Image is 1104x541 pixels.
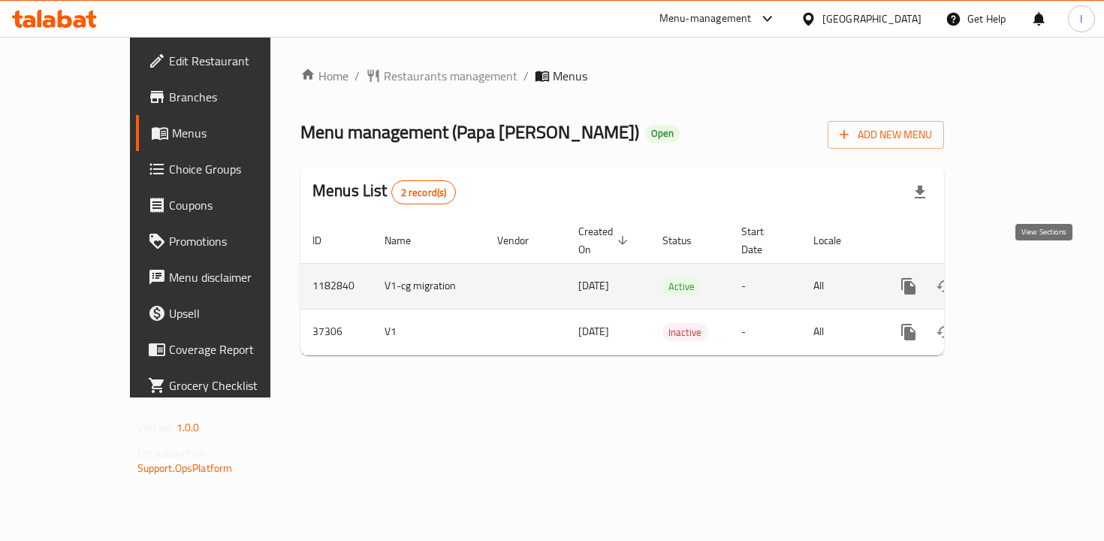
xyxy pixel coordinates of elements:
a: Upsell [136,295,314,331]
span: Version: [137,418,174,437]
span: Menus [553,67,587,85]
div: Open [645,125,680,143]
td: - [729,263,801,309]
a: Coupons [136,187,314,223]
div: Menu-management [659,10,752,28]
span: Menus [172,124,302,142]
span: Coverage Report [169,340,302,358]
span: Restaurants management [384,67,517,85]
td: All [801,309,879,355]
td: 1182840 [300,263,373,309]
a: Choice Groups [136,151,314,187]
a: Branches [136,79,314,115]
div: Export file [902,174,938,210]
span: I [1080,11,1082,27]
div: Inactive [662,323,707,341]
a: Grocery Checklist [136,367,314,403]
a: Edit Restaurant [136,43,314,79]
a: Menus [136,115,314,151]
span: Upsell [169,304,302,322]
div: Total records count [391,180,457,204]
span: Coupons [169,196,302,214]
a: Menu disclaimer [136,259,314,295]
span: Promotions [169,232,302,250]
span: Get support on: [137,443,207,463]
button: Change Status [927,314,963,350]
span: Start Date [741,222,783,258]
a: Home [300,67,348,85]
div: [GEOGRAPHIC_DATA] [822,11,922,27]
td: - [729,309,801,355]
span: 1.0.0 [176,418,200,437]
table: enhanced table [300,218,1047,355]
span: Branches [169,88,302,106]
a: Promotions [136,223,314,259]
a: Restaurants management [366,67,517,85]
button: Add New Menu [828,121,944,149]
th: Actions [879,218,1047,264]
span: Created On [578,222,632,258]
span: [DATE] [578,322,609,341]
nav: breadcrumb [300,67,944,85]
span: ID [312,231,341,249]
span: 2 record(s) [392,186,456,200]
span: Status [662,231,711,249]
a: Coverage Report [136,331,314,367]
li: / [354,67,360,85]
span: Active [662,278,701,295]
span: Add New Menu [840,125,932,144]
h2: Menus List [312,180,456,204]
span: Locale [813,231,861,249]
span: Open [645,127,680,140]
li: / [523,67,529,85]
button: more [891,314,927,350]
div: Active [662,277,701,295]
td: V1-cg migration [373,263,485,309]
span: Edit Restaurant [169,52,302,70]
span: Menu management ( Papa [PERSON_NAME] ) [300,115,639,149]
a: Support.OpsPlatform [137,458,233,478]
span: Vendor [497,231,548,249]
td: All [801,263,879,309]
button: more [891,268,927,304]
td: 37306 [300,309,373,355]
span: Choice Groups [169,160,302,178]
button: Change Status [927,268,963,304]
td: V1 [373,309,485,355]
span: Grocery Checklist [169,376,302,394]
span: Inactive [662,324,707,341]
span: [DATE] [578,276,609,295]
span: Name [385,231,430,249]
span: Menu disclaimer [169,268,302,286]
